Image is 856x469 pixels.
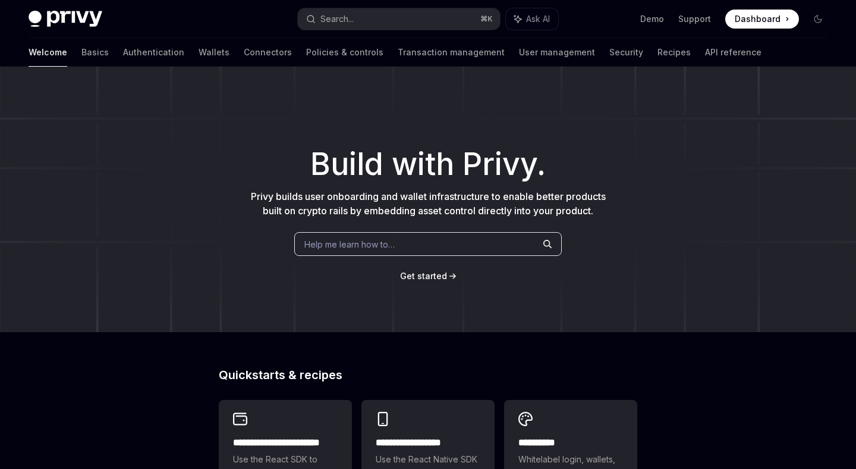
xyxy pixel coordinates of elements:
[251,190,606,217] span: Privy builds user onboarding and wallet infrastructure to enable better products built on crypto ...
[81,38,109,67] a: Basics
[808,10,827,29] button: Toggle dark mode
[320,12,354,26] div: Search...
[306,38,383,67] a: Policies & controls
[398,38,505,67] a: Transaction management
[678,13,711,25] a: Support
[400,270,447,282] a: Get started
[519,38,595,67] a: User management
[609,38,643,67] a: Security
[705,38,761,67] a: API reference
[304,238,395,251] span: Help me learn how to…
[219,369,342,381] span: Quickstarts & recipes
[735,13,781,25] span: Dashboard
[199,38,229,67] a: Wallets
[657,38,691,67] a: Recipes
[29,11,102,27] img: dark logo
[298,8,499,30] button: Search...⌘K
[400,271,447,281] span: Get started
[29,38,67,67] a: Welcome
[640,13,664,25] a: Demo
[244,38,292,67] a: Connectors
[506,8,558,30] button: Ask AI
[526,13,550,25] span: Ask AI
[480,14,493,24] span: ⌘ K
[725,10,799,29] a: Dashboard
[310,154,546,175] span: Build with Privy.
[123,38,184,67] a: Authentication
